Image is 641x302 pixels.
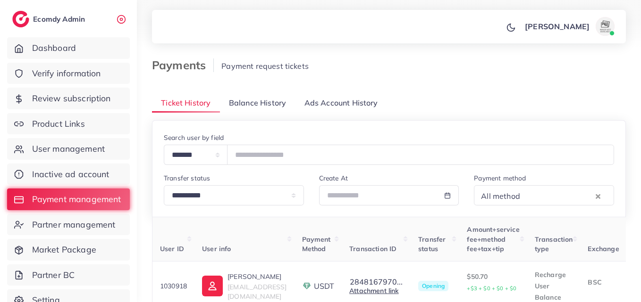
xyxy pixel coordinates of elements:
[525,21,590,32] p: [PERSON_NAME]
[349,278,403,286] button: 2848167970...
[32,219,116,231] span: Partner management
[164,173,210,183] label: Transfer status
[304,98,378,108] span: Ads Account History
[474,185,614,205] div: Search for option
[228,283,287,301] span: [EMAIL_ADDRESS][DOMAIN_NAME]
[467,225,519,253] span: Amount+service fee+method fee+tax+tip
[302,235,331,253] span: Payment Method
[12,11,87,27] a: logoEcomdy Admin
[32,168,110,180] span: Inactive ad account
[7,239,130,261] a: Market Package
[32,67,101,80] span: Verify information
[7,163,130,185] a: Inactive ad account
[202,245,231,253] span: User info
[7,188,130,210] a: Payment management
[164,133,224,142] label: Search user by field
[12,11,29,27] img: logo
[7,214,130,236] a: Partner management
[33,15,87,24] h2: Ecomdy Admin
[7,88,130,109] a: Review subscription
[349,245,396,253] span: Transaction ID
[160,245,184,253] span: User ID
[160,280,187,292] p: 1030918
[596,190,600,201] button: Clear Selected
[32,42,76,54] span: Dashboard
[202,276,223,296] img: ic-user-info.36bf1079.svg
[161,98,211,108] span: Ticket History
[467,271,519,294] p: $50.70
[588,245,619,253] span: Exchange
[418,281,448,291] span: Opening
[228,271,287,282] p: [PERSON_NAME]
[7,264,130,286] a: Partner BC
[302,281,312,291] img: payment
[520,17,618,36] a: [PERSON_NAME]avatar
[319,173,348,183] label: Create At
[221,61,309,71] span: Payment request tickets
[152,58,214,72] h3: Payments
[7,37,130,59] a: Dashboard
[32,118,85,130] span: Product Links
[349,286,398,295] a: Attachment link
[523,187,593,203] input: Search for option
[418,235,446,253] span: Transfer status
[32,244,96,256] span: Market Package
[596,17,615,36] img: avatar
[7,113,130,135] a: Product Links
[229,98,286,108] span: Balance History
[467,285,516,292] small: +$3 + $0 + $0 + $0
[7,63,130,84] a: Verify information
[479,189,522,203] span: All method
[32,193,121,205] span: Payment management
[32,269,75,281] span: Partner BC
[314,281,335,292] span: USDT
[32,92,111,105] span: Review subscription
[474,173,526,183] label: Payment method
[7,138,130,160] a: User management
[535,235,573,253] span: Transaction type
[32,143,105,155] span: User management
